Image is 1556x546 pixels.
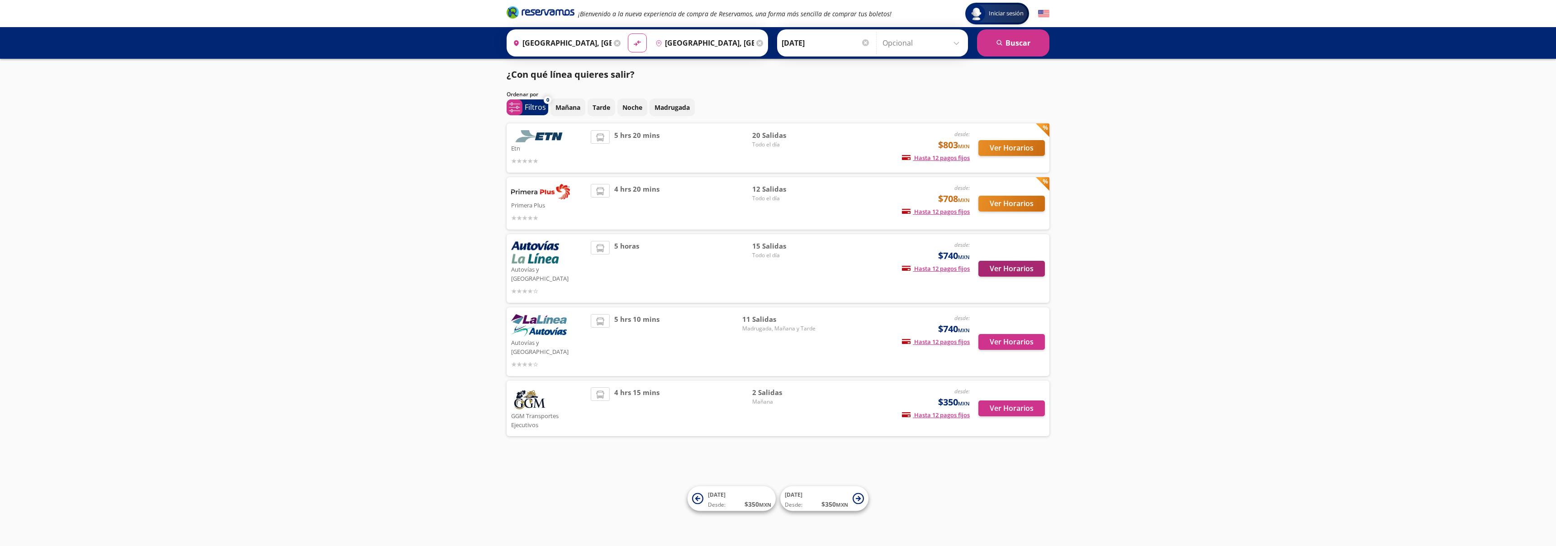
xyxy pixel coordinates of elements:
[555,103,580,112] p: Mañana
[902,154,970,162] span: Hasta 12 pagos fijos
[938,249,970,263] span: $740
[507,5,574,22] a: Brand Logo
[978,334,1045,350] button: Ver Horarios
[978,140,1045,156] button: Ver Horarios
[978,196,1045,212] button: Ver Horarios
[622,103,642,112] p: Noche
[752,130,816,141] span: 20 Salidas
[958,143,970,150] small: MXN
[780,486,868,511] button: [DATE]Desde:$350MXN
[958,327,970,334] small: MXN
[588,99,615,116] button: Tarde
[958,400,970,407] small: MXN
[525,102,546,113] p: Filtros
[954,184,970,192] em: desde:
[688,486,776,511] button: [DATE]Desde:$350MXN
[507,5,574,19] i: Brand Logo
[614,241,639,296] span: 5 horas
[977,29,1049,56] button: Buscar
[511,410,586,429] p: GGM Transportes Ejecutivos
[785,501,802,509] span: Desde:
[742,325,816,333] span: Madrugada, Mañana y Tarde
[511,199,586,210] p: Primera Plus
[614,314,659,369] span: 5 hrs 10 mins
[902,411,970,419] span: Hasta 12 pagos fijos
[938,138,970,152] span: $803
[546,96,549,104] span: 0
[759,501,771,508] small: MXN
[938,322,970,336] span: $740
[708,491,726,499] span: [DATE]
[752,398,816,406] span: Mañana
[507,68,635,81] p: ¿Con qué línea quieres salir?
[752,141,816,149] span: Todo el día
[836,501,848,508] small: MXN
[958,197,970,203] small: MXN
[985,9,1027,18] span: Iniciar sesión
[1038,8,1049,19] button: English
[507,99,548,115] button: 0Filtros
[511,314,567,337] img: Autovías y La Línea
[511,387,547,410] img: GGM Transportes Ejecutivos
[617,99,647,116] button: Noche
[752,387,816,398] span: 2 Salidas
[511,337,586,356] p: Autovías y [GEOGRAPHIC_DATA]
[614,130,659,166] span: 5 hrs 20 mins
[578,9,892,18] em: ¡Bienvenido a la nueva experiencia de compra de Reservamos, una forma más sencilla de comprar tus...
[655,103,690,112] p: Madrugada
[958,254,970,260] small: MXN
[752,184,816,194] span: 12 Salidas
[954,314,970,322] em: desde:
[938,395,970,409] span: $350
[954,387,970,395] em: desde:
[902,207,970,216] span: Hasta 12 pagos fijos
[902,264,970,273] span: Hasta 12 pagos fijos
[752,194,816,202] span: Todo el día
[978,400,1045,416] button: Ver Horarios
[511,241,559,264] img: Autovías y La Línea
[593,103,610,112] p: Tarde
[954,241,970,249] em: desde:
[650,99,695,116] button: Madrugada
[752,241,816,251] span: 15 Salidas
[550,99,585,116] button: Mañana
[902,338,970,346] span: Hasta 12 pagos fijos
[511,142,586,153] p: Etn
[821,499,848,509] span: $ 350
[954,130,970,138] em: desde:
[752,251,816,259] span: Todo el día
[614,184,659,223] span: 4 hrs 20 mins
[509,32,612,54] input: Buscar Origen
[938,192,970,206] span: $708
[652,32,754,54] input: Buscar Destino
[742,314,816,325] span: 11 Salidas
[507,90,538,99] p: Ordenar por
[782,32,870,54] input: Elegir Fecha
[511,130,570,142] img: Etn
[978,261,1045,277] button: Ver Horarios
[511,184,570,199] img: Primera Plus
[511,264,586,283] p: Autovías y [GEOGRAPHIC_DATA]
[614,387,659,429] span: 4 hrs 15 mins
[745,499,771,509] span: $ 350
[708,501,726,509] span: Desde:
[882,32,963,54] input: Opcional
[785,491,802,499] span: [DATE]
